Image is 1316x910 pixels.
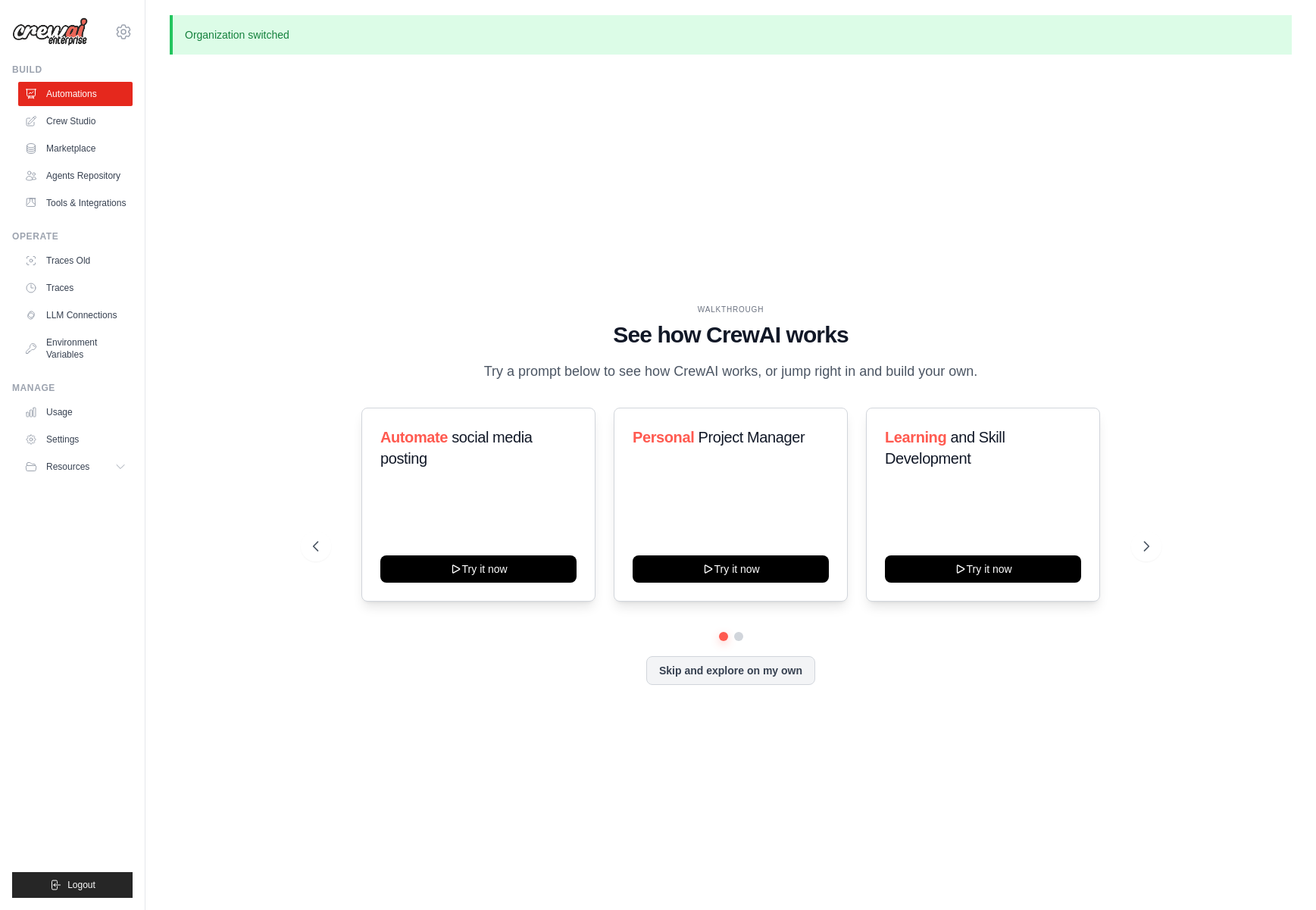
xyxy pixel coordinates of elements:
span: Resources [46,461,89,473]
a: LLM Connections [18,303,133,327]
a: Environment Variables [18,330,133,367]
div: WALKTHROUGH [313,304,1149,315]
a: Crew Studio [18,109,133,133]
button: Skip and explore on my own [646,656,815,685]
button: Try it now [633,555,829,583]
a: Automations [18,82,133,106]
a: Usage [18,400,133,424]
a: Settings [18,427,133,452]
a: Traces [18,276,133,300]
div: Manage [12,382,133,394]
span: Personal [633,429,694,446]
button: Logout [12,872,133,898]
span: Project Manager [698,429,805,446]
span: social media posting [380,429,533,467]
a: Marketplace [18,136,133,161]
a: Tools & Integrations [18,191,133,215]
p: Organization switched [170,15,1292,55]
span: Logout [67,879,95,891]
span: and Skill Development [885,429,1005,467]
img: Logo [12,17,88,46]
h1: See how CrewAI works [313,321,1149,349]
a: Agents Repository [18,164,133,188]
button: Resources [18,455,133,479]
a: Traces Old [18,249,133,273]
div: Build [12,64,133,76]
span: Automate [380,429,448,446]
button: Try it now [885,555,1081,583]
button: Try it now [380,555,577,583]
p: Try a prompt below to see how CrewAI works, or jump right in and build your own. [477,361,986,383]
span: Learning [885,429,946,446]
div: Operate [12,230,133,242]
